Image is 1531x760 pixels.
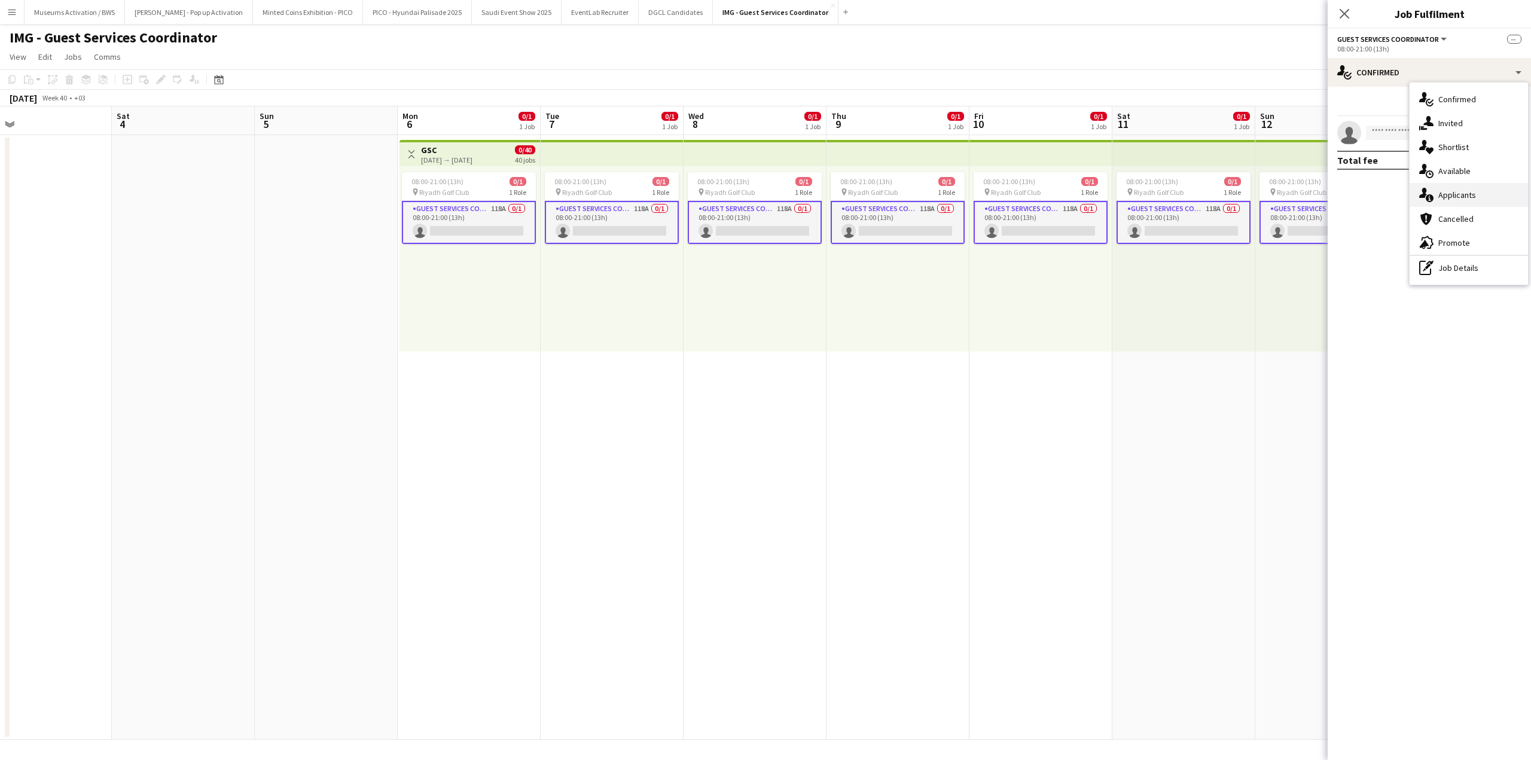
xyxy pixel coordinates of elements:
span: 4 [115,117,130,131]
div: 08:00-21:00 (13h) [1337,44,1521,53]
span: 0/1 [1090,112,1107,121]
app-job-card: 08:00-21:00 (13h)0/1 Riyadh Golf Club1 RoleGuest Services Coordinator118A0/108:00-21:00 (13h) [831,172,965,244]
span: Riyadh Golf Club [1134,188,1184,197]
span: Applicants [1438,190,1476,200]
span: Riyadh Golf Club [1277,188,1326,197]
app-job-card: 08:00-21:00 (13h)0/1 Riyadh Golf Club1 RoleGuest Services Coordinator118A0/108:00-21:00 (13h) [688,172,822,244]
span: View [10,51,26,62]
button: Minted Coins Exhibition - PICO [253,1,363,24]
button: [PERSON_NAME] - Pop up Activation [125,1,253,24]
span: -- [1507,35,1521,44]
app-card-role: Guest Services Coordinator118A0/108:00-21:00 (13h) [974,201,1108,244]
span: Fri [974,111,984,121]
span: Riyadh Golf Club [848,188,898,197]
span: 10 [972,117,984,131]
h3: GSC [421,145,472,155]
span: 1 Role [795,188,812,197]
a: Jobs [59,49,87,65]
span: 0/40 [515,145,535,154]
span: 6 [401,117,418,131]
app-card-role: Guest Services Coordinator118A0/108:00-21:00 (13h) [831,201,965,244]
div: Confirmed [1328,58,1531,87]
span: Shortlist [1438,142,1469,152]
span: Sat [117,111,130,121]
span: Riyadh Golf Club [562,188,612,197]
span: Jobs [64,51,82,62]
app-job-card: 08:00-21:00 (13h)0/1 Riyadh Golf Club1 RoleGuest Services Coordinator118A0/108:00-21:00 (13h) [1117,172,1251,244]
span: Sat [1117,111,1130,121]
span: Riyadh Golf Club [419,188,469,197]
app-card-role: Guest Services Coordinator118A0/108:00-21:00 (13h) [545,201,679,244]
span: 12 [1258,117,1274,131]
span: 08:00-21:00 (13h) [983,177,1035,186]
span: 08:00-21:00 (13h) [697,177,749,186]
span: 08:00-21:00 (13h) [411,177,463,186]
app-job-card: 08:00-21:00 (13h)0/1 Riyadh Golf Club1 RoleGuest Services Coordinator118A0/108:00-21:00 (13h) [402,172,536,244]
div: 1 Job [519,122,535,131]
app-card-role: Guest Services Coordinator118A0/108:00-21:00 (13h) [1259,201,1393,244]
span: Sun [1260,111,1274,121]
span: 08:00-21:00 (13h) [554,177,606,186]
button: Guest Services Coordinator [1337,35,1448,44]
app-job-card: 08:00-21:00 (13h)0/1 Riyadh Golf Club1 RoleGuest Services Coordinator118A0/108:00-21:00 (13h) [1259,172,1393,244]
span: 0/1 [1233,112,1250,121]
span: 5 [258,117,274,131]
span: 8 [687,117,704,131]
span: Comms [94,51,121,62]
app-job-card: 08:00-21:00 (13h)0/1 Riyadh Golf Club1 RoleGuest Services Coordinator118A0/108:00-21:00 (13h) [974,172,1108,244]
app-job-card: 08:00-21:00 (13h)0/1 Riyadh Golf Club1 RoleGuest Services Coordinator118A0/108:00-21:00 (13h) [545,172,679,244]
button: EventLab Recruiter [562,1,639,24]
button: Saudi Event Show 2025 [472,1,562,24]
span: 0/1 [519,112,535,121]
span: Cancelled [1438,213,1474,224]
h1: IMG - Guest Services Coordinator [10,29,217,47]
span: Invited [1438,118,1463,129]
div: 40 jobs [515,154,535,164]
div: 1 Job [1234,122,1249,131]
div: 1 Job [662,122,678,131]
span: 0/1 [947,112,964,121]
span: Thu [831,111,846,121]
div: [DATE] [10,92,37,104]
button: DGCL Candidates [639,1,713,24]
span: Week 40 [39,93,69,102]
span: Confirmed [1438,94,1476,105]
span: 7 [544,117,559,131]
span: 08:00-21:00 (13h) [1126,177,1178,186]
span: 1 Role [1081,188,1098,197]
span: 08:00-21:00 (13h) [840,177,892,186]
span: 0/1 [1224,177,1241,186]
span: Wed [688,111,704,121]
span: 0/1 [510,177,526,186]
span: Tue [545,111,559,121]
button: PICO - Hyundai Palisade 2025 [363,1,472,24]
span: Promote [1438,237,1470,248]
a: Comms [89,49,126,65]
div: 1 Job [1091,122,1106,131]
span: 0/1 [661,112,678,121]
app-card-role: Guest Services Coordinator118A0/108:00-21:00 (13h) [688,201,822,244]
span: Riyadh Golf Club [991,188,1041,197]
span: Available [1438,166,1471,176]
a: View [5,49,31,65]
span: Riyadh Golf Club [705,188,755,197]
app-card-role: Guest Services Coordinator118A0/108:00-21:00 (13h) [1117,201,1251,244]
span: 1 Role [509,188,526,197]
span: 0/1 [1081,177,1098,186]
div: Job Details [1410,256,1528,280]
button: IMG - Guest Services Coordinator [713,1,838,24]
span: Sun [260,111,274,121]
h3: Job Fulfilment [1328,6,1531,22]
span: 0/1 [795,177,812,186]
div: 1 Job [948,122,963,131]
span: 0/1 [804,112,821,121]
span: 9 [829,117,846,131]
span: Mon [402,111,418,121]
a: Edit [33,49,57,65]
